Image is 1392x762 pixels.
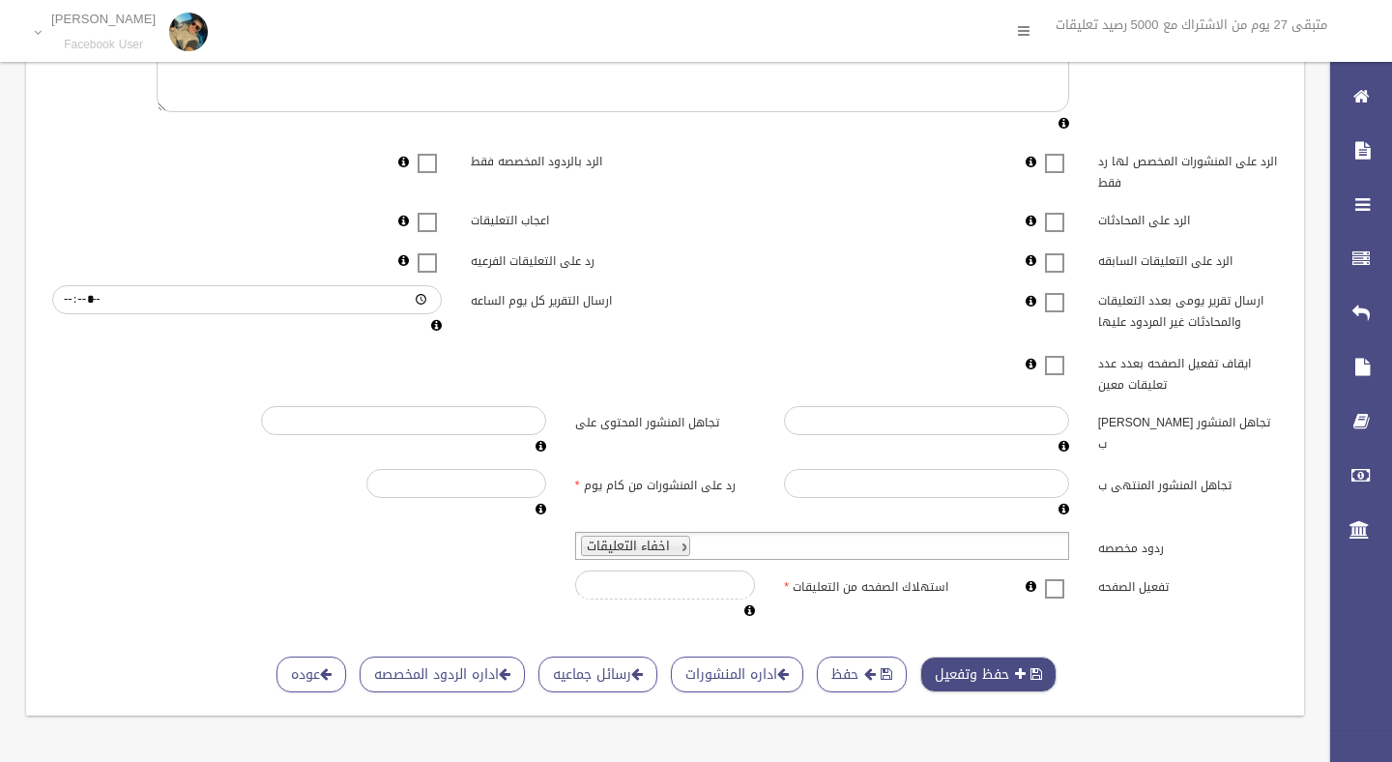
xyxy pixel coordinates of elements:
[456,245,665,272] label: رد على التعليقات الفرعيه
[1084,469,1292,496] label: تجاهل المنشور المنتهى ب
[561,469,769,496] label: رد على المنشورات من كام يوم
[1084,245,1292,272] label: الرد على التعليقات السابقه
[1084,285,1292,334] label: ارسال تقرير يومى بعدد التعليقات والمحادثات غير المردود عليها
[769,571,978,598] label: استهلاك الصفحه من التعليقات
[1084,406,1292,454] label: تجاهل المنشور [PERSON_NAME] ب
[817,657,907,692] button: حفظ
[1084,532,1292,559] label: ردود مخصصه
[276,657,346,692] a: عوده
[561,406,769,433] label: تجاهل المنشور المحتوى على
[456,146,665,173] label: الرد بالردود المخصصه فقط
[1084,348,1292,396] label: ايقاف تفعيل الصفحه بعدد عدد تعليقات معين
[671,657,803,692] a: اداره المنشورات
[360,657,525,692] a: اداره الردود المخصصه
[1084,146,1292,194] label: الرد على المنشورات المخصص لها رد فقط
[456,205,665,232] label: اعجاب التعليقات
[920,657,1057,692] button: حفظ وتفعيل
[51,12,156,26] p: [PERSON_NAME]
[587,534,670,558] span: اخفاء التعليقات
[1084,205,1292,232] label: الرد على المحادثات
[538,657,657,692] a: رسائل جماعيه
[456,285,665,312] label: ارسال التقرير كل يوم الساعه
[51,38,156,52] small: Facebook User
[1084,571,1292,598] label: تفعيل الصفحه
